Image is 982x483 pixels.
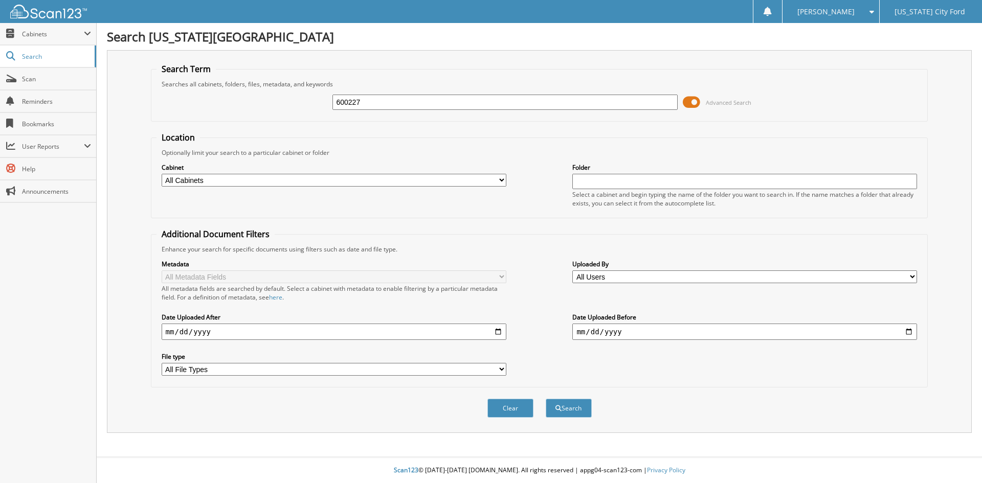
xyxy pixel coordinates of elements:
[572,163,917,172] label: Folder
[22,97,91,106] span: Reminders
[162,352,506,361] label: File type
[22,120,91,128] span: Bookmarks
[157,132,200,143] legend: Location
[157,228,275,240] legend: Additional Document Filters
[487,399,533,418] button: Clear
[572,260,917,268] label: Uploaded By
[572,324,917,340] input: end
[22,30,84,38] span: Cabinets
[269,293,282,302] a: here
[706,99,751,106] span: Advanced Search
[647,466,685,474] a: Privacy Policy
[157,148,923,157] div: Optionally limit your search to a particular cabinet or folder
[22,165,91,173] span: Help
[22,75,91,83] span: Scan
[162,324,506,340] input: start
[97,458,982,483] div: © [DATE]-[DATE] [DOMAIN_NAME]. All rights reserved | appg04-scan123-com |
[157,245,923,254] div: Enhance your search for specific documents using filters such as date and file type.
[10,5,87,18] img: scan123-logo-white.svg
[162,163,506,172] label: Cabinet
[546,399,592,418] button: Search
[895,9,965,15] span: [US_STATE] City Ford
[107,28,972,45] h1: Search [US_STATE][GEOGRAPHIC_DATA]
[157,63,216,75] legend: Search Term
[797,9,855,15] span: [PERSON_NAME]
[162,260,506,268] label: Metadata
[931,434,982,483] iframe: Chat Widget
[572,190,917,208] div: Select a cabinet and begin typing the name of the folder you want to search in. If the name match...
[22,142,84,151] span: User Reports
[22,187,91,196] span: Announcements
[394,466,418,474] span: Scan123
[162,313,506,321] label: Date Uploaded After
[22,52,90,61] span: Search
[157,80,923,88] div: Searches all cabinets, folders, files, metadata, and keywords
[162,284,506,302] div: All metadata fields are searched by default. Select a cabinet with metadata to enable filtering b...
[572,313,917,321] label: Date Uploaded Before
